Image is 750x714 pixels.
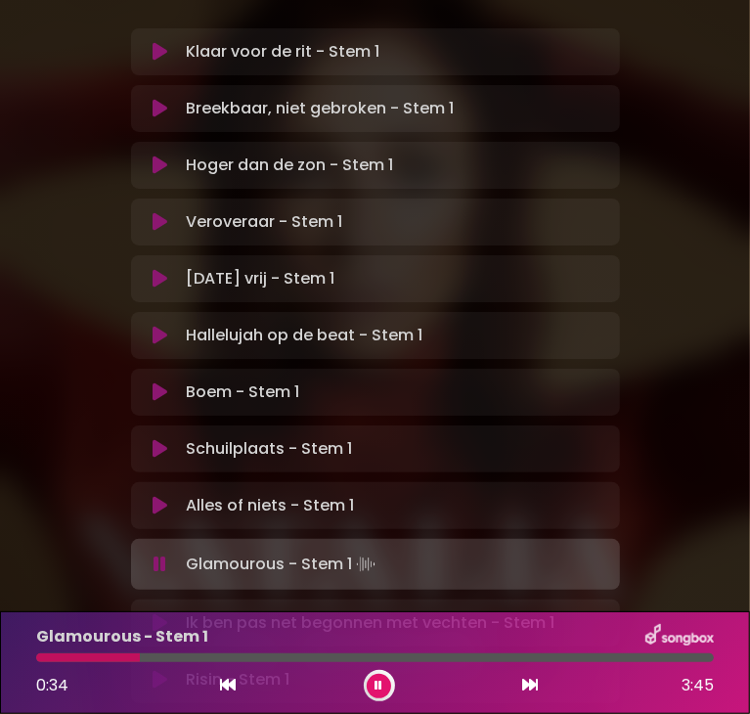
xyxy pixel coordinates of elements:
font: 3:45 [682,674,714,696]
font: Boem - Stem 1 [186,380,299,403]
img: songbox-logo-white.png [645,624,714,649]
font: Klaar voor de rit - Stem 1 [186,40,379,63]
font: Glamourous - Stem 1 [186,553,352,575]
font: Glamourous - Stem 1 [36,625,208,647]
font: Breekbaar, niet gebroken - Stem 1 [186,97,454,119]
font: [DATE] vrij - Stem 1 [186,267,334,290]
img: waveform4.gif [352,551,379,578]
font: Hallelujah op de beat - Stem 1 [186,324,422,346]
span: 0:34 [36,674,68,696]
font: Veroveraar - Stem 1 [186,210,342,233]
font: Schuilplaats - Stem 1 [186,437,352,460]
font: Alles of niets - Stem 1 [186,494,354,516]
font: Hoger dan de zon - Stem 1 [186,154,393,176]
